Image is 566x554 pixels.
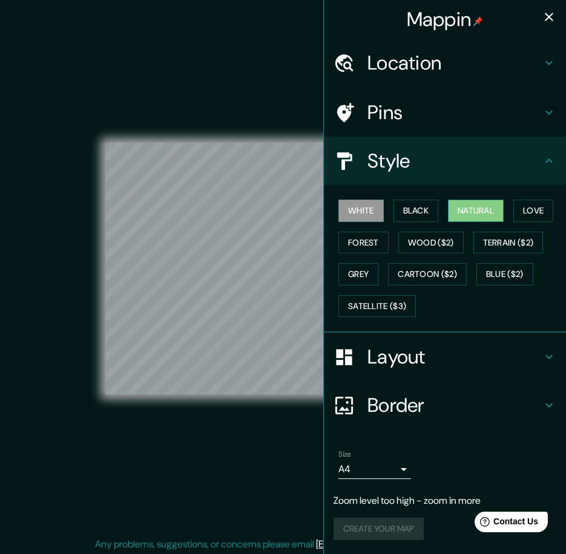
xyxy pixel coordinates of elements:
h4: Style [367,149,542,173]
button: Satellite ($3) [338,295,416,318]
button: Grey [338,263,378,285]
h4: Location [367,51,542,75]
canvas: Map [105,143,461,394]
h4: Mappin [407,7,484,31]
button: Blue ($2) [476,263,533,285]
button: Forest [338,232,389,254]
iframe: Help widget launcher [458,507,553,541]
img: pin-icon.png [473,16,483,26]
button: Cartoon ($2) [388,263,467,285]
div: Border [324,381,566,429]
button: Love [513,200,553,222]
div: Style [324,137,566,185]
p: Zoom level too high - zoom in more [334,494,556,508]
div: Location [324,39,566,87]
button: Wood ($2) [398,232,464,254]
button: Black [393,200,439,222]
p: Any problems, suggestions, or concerns please email . [95,537,467,552]
div: Pins [324,88,566,137]
label: Size [338,449,351,460]
h4: Border [367,393,542,417]
a: [EMAIL_ADDRESS][DOMAIN_NAME] [316,538,466,550]
h4: Pins [367,100,542,125]
button: White [338,200,384,222]
div: Layout [324,333,566,381]
button: Natural [448,200,504,222]
button: Terrain ($2) [473,232,544,254]
div: A4 [338,460,411,479]
h4: Layout [367,345,542,369]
